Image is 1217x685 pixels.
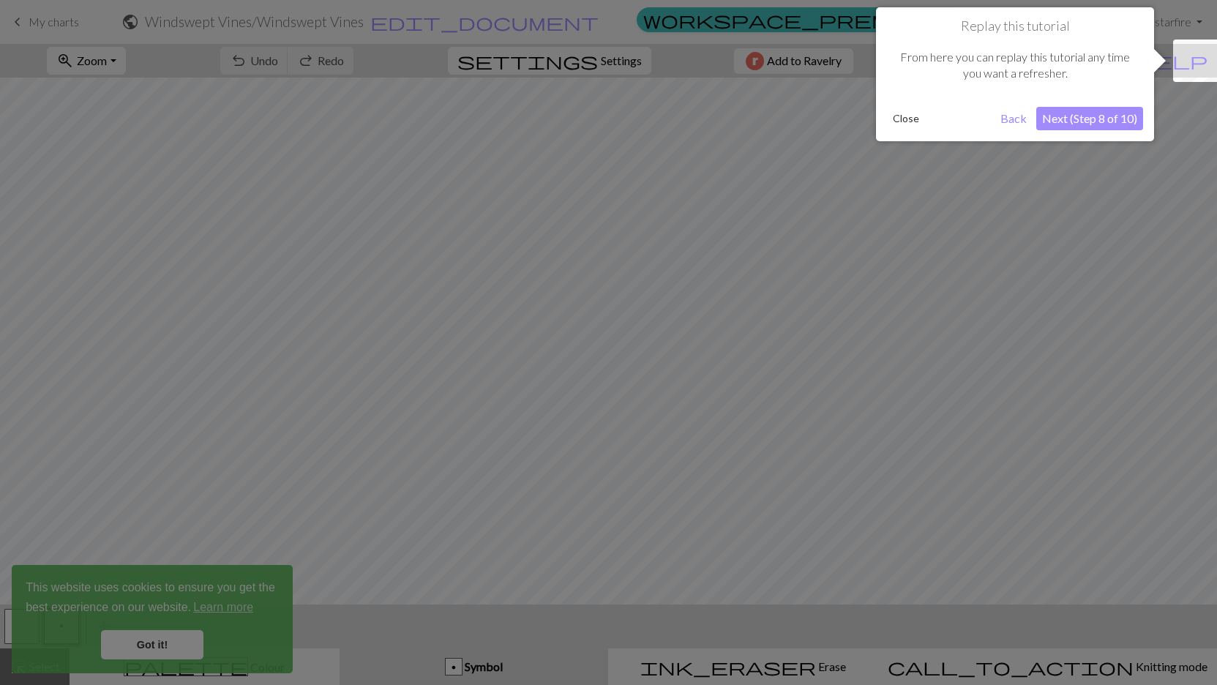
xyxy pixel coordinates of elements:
div: Replay this tutorial [876,7,1154,141]
button: Close [887,108,925,130]
div: From here you can replay this tutorial any time you want a refresher. [887,34,1143,97]
button: Next (Step 8 of 10) [1036,107,1143,130]
h1: Replay this tutorial [887,18,1143,34]
button: Back [995,107,1033,130]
